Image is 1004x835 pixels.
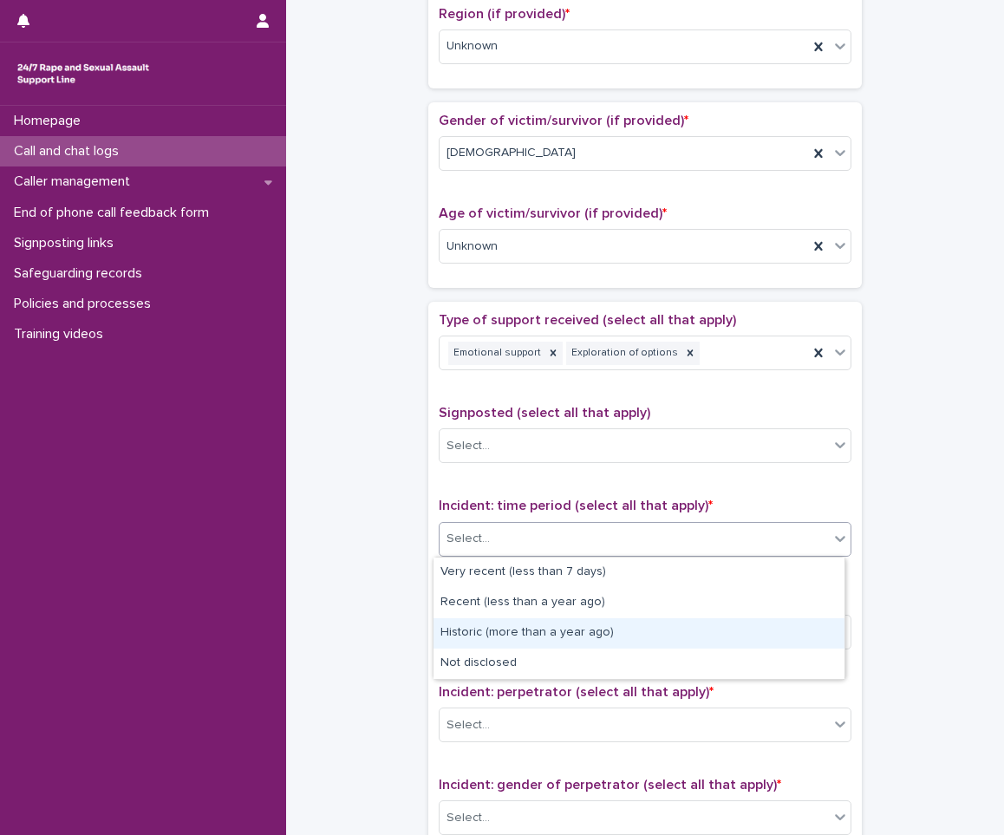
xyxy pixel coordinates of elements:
[7,235,127,251] p: Signposting links
[439,778,781,792] span: Incident: gender of perpetrator (select all that apply)
[7,326,117,342] p: Training videos
[7,265,156,282] p: Safeguarding records
[439,7,570,21] span: Region (if provided)
[7,173,144,190] p: Caller management
[447,437,490,455] div: Select...
[439,685,714,699] span: Incident: perpetrator (select all that apply)
[447,809,490,827] div: Select...
[7,143,133,160] p: Call and chat logs
[434,558,844,588] div: Very recent (less than 7 days)
[439,313,736,327] span: Type of support received (select all that apply)
[7,205,223,221] p: End of phone call feedback form
[447,37,498,55] span: Unknown
[14,56,153,91] img: rhQMoQhaT3yELyF149Cw
[434,588,844,618] div: Recent (less than a year ago)
[439,499,713,512] span: Incident: time period (select all that apply)
[439,206,667,220] span: Age of victim/survivor (if provided)
[439,114,688,127] span: Gender of victim/survivor (if provided)
[7,296,165,312] p: Policies and processes
[447,238,498,256] span: Unknown
[448,342,544,365] div: Emotional support
[434,649,844,679] div: Not disclosed
[434,618,844,649] div: Historic (more than a year ago)
[7,113,95,129] p: Homepage
[439,406,650,420] span: Signposted (select all that apply)
[447,144,576,162] span: [DEMOGRAPHIC_DATA]
[447,716,490,734] div: Select...
[566,342,681,365] div: Exploration of options
[447,530,490,548] div: Select...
